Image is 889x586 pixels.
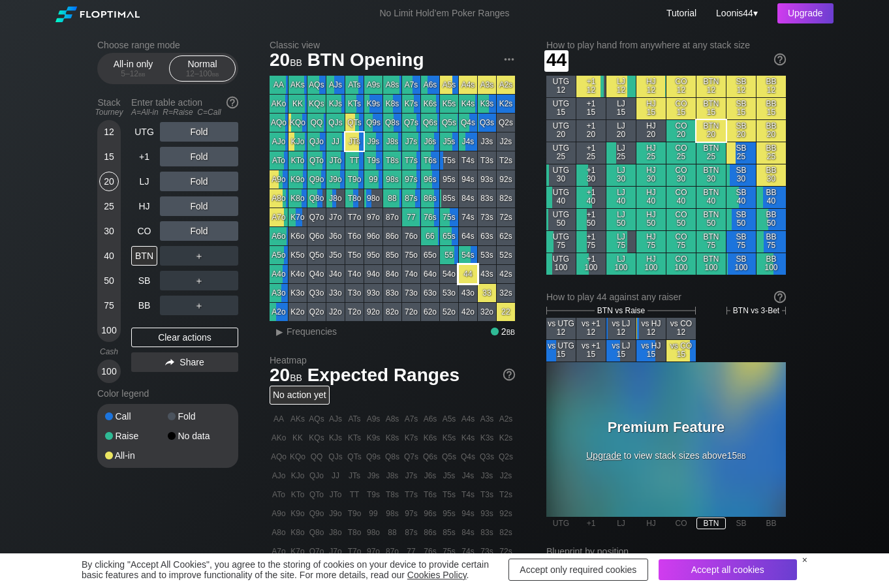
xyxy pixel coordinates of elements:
div: KJo [289,132,307,151]
div: 97o [364,208,382,226]
div: SB 20 [726,120,756,142]
div: J7s [402,132,420,151]
div: BTN 20 [696,120,726,142]
div: T6o [345,227,364,245]
div: HJ 50 [636,209,666,230]
div: Q4s [459,114,477,132]
div: J4o [326,265,345,283]
div: 75o [402,246,420,264]
div: 100 [99,320,119,340]
div: BB 20 [756,120,786,142]
div: 15 [99,147,119,166]
div: 88 [383,189,401,208]
div: HJ 20 [636,120,666,142]
img: help.32db89a4.svg [225,95,240,110]
div: K2o [289,303,307,321]
div: 72s [497,208,515,226]
div: CO 30 [666,164,696,186]
div: 83s [478,189,496,208]
div: 95s [440,170,458,189]
div: CO 75 [666,231,696,253]
div: 64o [421,265,439,283]
div: 93s [478,170,496,189]
div: JJ [326,132,345,151]
div: LJ 40 [606,187,636,208]
div: UTG 20 [546,120,576,142]
span: bb [290,54,302,69]
div: AKo [270,95,288,113]
div: K5s [440,95,458,113]
div: CO 20 [666,120,696,142]
div: LJ 12 [606,76,636,97]
div: T9o [345,170,364,189]
div: SB 25 [726,142,756,164]
div: J3o [326,284,345,302]
div: 98s [383,170,401,189]
div: Q8s [383,114,401,132]
div: 66 [421,227,439,245]
div: K5o [289,246,307,264]
div: J6s [421,132,439,151]
div: T7s [402,151,420,170]
div: K4o [289,265,307,283]
div: AJo [270,132,288,151]
div: J2o [326,303,345,321]
div: 86o [383,227,401,245]
div: CO 15 [666,98,696,119]
div: QTo [307,151,326,170]
div: 84o [383,265,401,283]
div: +1 15 [576,98,606,119]
div: A7s [402,76,420,94]
div: BTN 30 [696,164,726,186]
img: help.32db89a4.svg [773,290,787,304]
div: Accept only required cookies [508,559,648,581]
div: AJs [326,76,345,94]
div: Q5o [307,246,326,264]
div: UTG 15 [546,98,576,119]
div: K6s [421,95,439,113]
div: 98o [364,189,382,208]
div: 25 [99,196,119,216]
div: Q7s [402,114,420,132]
div: 20 [99,172,119,191]
div: JTs [345,132,364,151]
div: BB 40 [756,187,786,208]
div: 75s [440,208,458,226]
div: UTG 75 [546,231,576,253]
div: Q4o [307,265,326,283]
div: BTN 50 [696,209,726,230]
div: BB 25 [756,142,786,164]
div: 54o [440,265,458,283]
div: Accept all cookies [659,559,797,580]
div: BTN 12 [696,76,726,97]
div: A9o [270,170,288,189]
div: ＋ [160,296,238,315]
div: ＋ [160,271,238,290]
div: TT [345,151,364,170]
div: A8s [383,76,401,94]
div: 87o [383,208,401,226]
div: HJ 25 [636,142,666,164]
div: +1 75 [576,231,606,253]
div: BTN 25 [696,142,726,164]
img: help.32db89a4.svg [502,367,516,382]
div: K8s [383,95,401,113]
div: CO 50 [666,209,696,230]
div: 82o [383,303,401,321]
div: 96s [421,170,439,189]
h2: Classic view [270,40,515,50]
div: 55 [440,246,458,264]
div: UTG [131,122,157,142]
div: LJ 100 [606,253,636,275]
img: help.32db89a4.svg [773,52,787,67]
div: J9s [364,132,382,151]
div: A3o [270,284,288,302]
div: LJ [131,172,157,191]
div: ATs [345,76,364,94]
div: Q9o [307,170,326,189]
div: T9s [364,151,382,170]
div: T3o [345,284,364,302]
div: 95o [364,246,382,264]
div: 63s [478,227,496,245]
div: 99 [364,170,382,189]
